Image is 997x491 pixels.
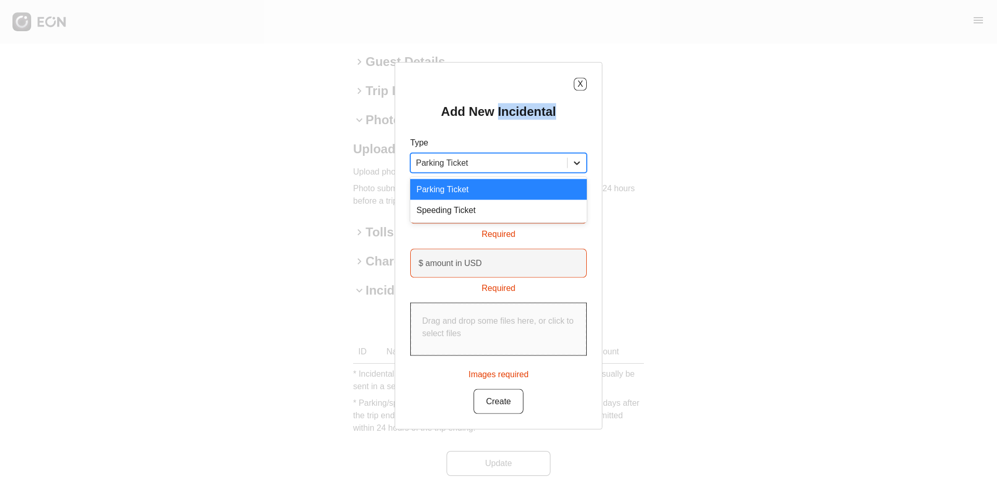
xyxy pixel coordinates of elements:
button: Create [474,389,523,414]
p: Type [410,136,587,149]
div: Required [410,277,587,294]
div: Images required [468,364,529,380]
p: Drag and drop some files here, or click to select files [422,314,575,339]
h2: Add New Incidental [441,103,556,120]
div: Speeding Ticket [410,200,587,220]
div: Parking Ticket [410,179,587,200]
label: $ amount in USD [419,257,482,269]
button: X [574,77,587,90]
div: Required [410,223,587,240]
